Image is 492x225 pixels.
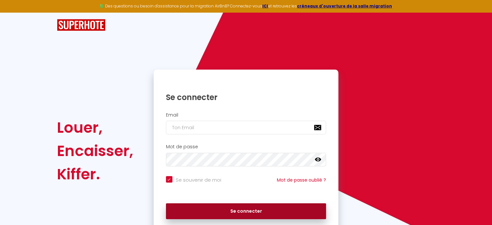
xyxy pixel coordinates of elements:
a: Mot de passe oublié ? [277,177,326,183]
h2: Mot de passe [166,144,326,150]
img: SuperHote logo [57,19,105,31]
a: créneaux d'ouverture de la salle migration [297,3,392,9]
a: ICI [262,3,268,9]
div: Kiffer. [57,163,133,186]
button: Se connecter [166,203,326,219]
h1: Se connecter [166,92,326,102]
h2: Email [166,112,326,118]
div: Louer, [57,116,133,139]
div: Encaisser, [57,139,133,163]
input: Ton Email [166,121,326,134]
